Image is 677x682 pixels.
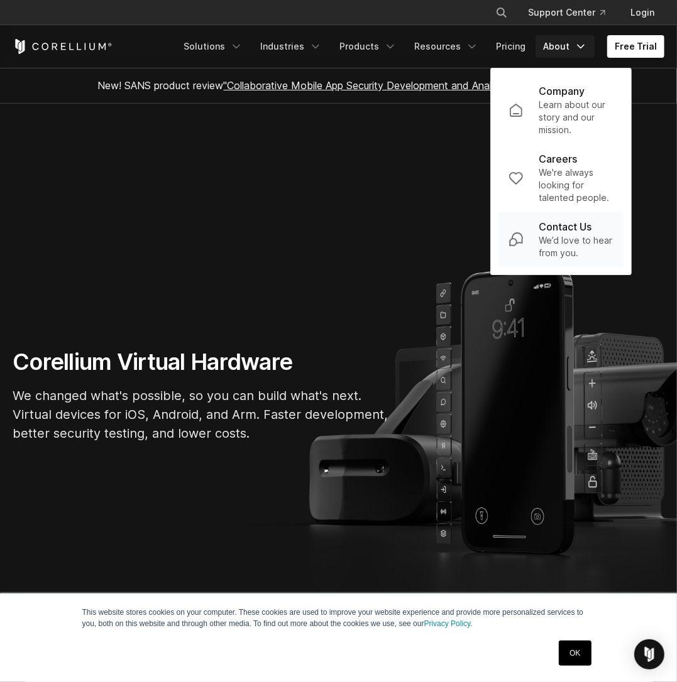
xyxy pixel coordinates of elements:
[539,151,577,166] p: Careers
[607,35,664,58] a: Free Trial
[424,619,473,628] a: Privacy Policy.
[536,35,595,58] a: About
[498,212,624,267] a: Contact Us We’d love to hear from you.
[539,84,585,99] p: Company
[13,348,390,376] h1: Corellium Virtual Hardware
[498,144,624,212] a: Careers We're always looking for talented people.
[490,1,513,24] button: Search
[498,76,624,144] a: Company Learn about our story and our mission.
[13,386,390,443] p: We changed what's possible, so you can build what's next. Virtual devices for iOS, Android, and A...
[518,1,615,24] a: Support Center
[539,99,614,136] p: Learn about our story and our mission.
[634,639,664,669] div: Open Intercom Messenger
[98,79,580,92] span: New! SANS product review now available.
[82,607,595,629] p: This website stores cookies on your computer. These cookies are used to improve your website expe...
[176,35,664,58] div: Navigation Menu
[539,234,614,259] p: We’d love to hear from you.
[559,641,591,666] a: OK
[332,35,404,58] a: Products
[620,1,664,24] a: Login
[176,35,250,58] a: Solutions
[539,219,592,234] p: Contact Us
[13,39,113,54] a: Corellium Home
[488,35,533,58] a: Pricing
[253,35,329,58] a: Industries
[224,79,514,92] a: "Collaborative Mobile App Security Development and Analysis"
[407,35,486,58] a: Resources
[539,166,614,204] p: We're always looking for talented people.
[480,1,664,24] div: Navigation Menu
